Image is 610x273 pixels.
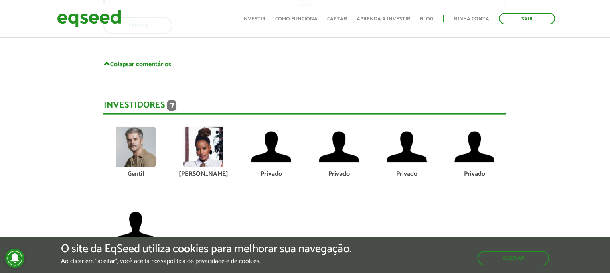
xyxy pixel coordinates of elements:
div: Investidores [103,100,506,115]
div: Privado [379,171,434,177]
img: default-user.png [454,127,494,167]
img: picture-123564-1758224931.png [116,127,156,167]
a: Blog [420,16,433,22]
img: default-user.png [251,127,291,167]
div: Privado [243,171,299,177]
p: Ao clicar em "aceitar", você aceita nossa . [61,257,351,265]
div: Gentil [107,171,163,177]
img: default-user.png [387,127,427,167]
a: Minha conta [454,16,489,22]
img: EqSeed [57,8,121,29]
h5: O site da EqSeed utiliza cookies para melhorar sua navegação. [61,243,351,255]
img: default-user.png [319,127,359,167]
a: Colapsar comentários [103,60,506,68]
a: Como funciona [275,16,318,22]
button: Aceitar [478,251,549,265]
span: 7 [167,100,176,111]
img: default-user.png [116,207,156,247]
div: Privado [311,171,367,177]
a: Aprenda a investir [357,16,410,22]
div: [PERSON_NAME] [175,171,231,177]
img: picture-90970-1668946421.jpg [183,127,223,167]
div: Privado [446,171,502,177]
a: Sair [499,13,555,24]
a: Captar [327,16,347,22]
a: política de privacidade e de cookies [167,258,259,265]
a: Investir [242,16,265,22]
